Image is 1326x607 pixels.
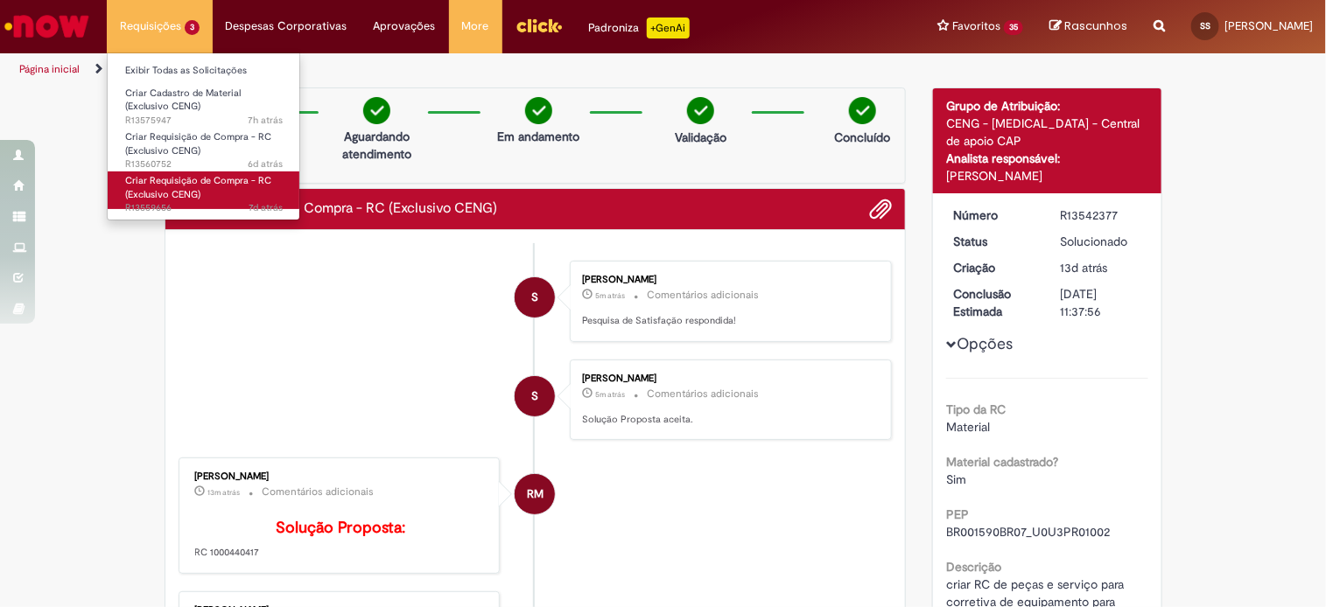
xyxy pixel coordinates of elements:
[675,129,726,146] p: Validação
[179,201,498,217] h2: Criar Requisição de Compra - RC (Exclusivo CENG) Histórico de tíquete
[108,171,300,209] a: Aberto R13559656 : Criar Requisição de Compra - RC (Exclusivo CENG)
[2,9,92,44] img: ServiceNow
[946,454,1058,470] b: Material cadastrado?
[125,114,283,128] span: R13575947
[595,389,625,400] span: 5m atrás
[248,114,283,127] span: 7h atrás
[940,206,1048,224] dt: Número
[946,506,969,522] b: PEP
[946,167,1148,185] div: [PERSON_NAME]
[531,276,538,318] span: S
[107,52,300,220] ul: Requisições
[1061,259,1142,276] div: 17/09/2025 09:37:52
[647,387,759,401] small: Comentários adicionais
[515,376,555,416] div: Silvia Helena Da Silva
[108,61,300,80] a: Exibir Todas as Solicitações
[595,290,625,301] time: 29/09/2025 17:36:04
[125,201,283,215] span: R13559656
[582,314,873,328] p: Pesquisa de Satisfação respondida!
[248,157,283,171] span: 6d atrás
[952,17,1000,35] span: Favoritos
[946,97,1148,115] div: Grupo de Atribuição:
[687,97,714,124] img: check-circle-green.png
[946,419,990,435] span: Material
[226,17,347,35] span: Despesas Corporativas
[195,520,487,560] p: RC 1000440417
[363,97,390,124] img: check-circle-green.png
[208,487,241,498] span: 13m atrás
[515,474,555,514] div: Raiane Martins
[940,233,1048,250] dt: Status
[120,17,181,35] span: Requisições
[582,413,873,427] p: Solução Proposta aceita.
[946,559,1001,575] b: Descrição
[595,290,625,301] span: 5m atrás
[334,128,419,163] p: Aguardando atendimento
[525,97,552,124] img: check-circle-green.png
[1061,260,1108,276] span: 13d atrás
[946,150,1148,167] div: Analista responsável:
[108,84,300,122] a: Aberto R13575947 : Criar Cadastro de Material (Exclusivo CENG)
[595,389,625,400] time: 29/09/2025 17:35:52
[249,201,283,214] span: 7d atrás
[1004,20,1023,35] span: 35
[248,157,283,171] time: 23/09/2025 17:49:17
[834,129,890,146] p: Concluído
[248,114,283,127] time: 29/09/2025 11:01:48
[647,288,759,303] small: Comentários adicionais
[582,373,873,384] div: [PERSON_NAME]
[1061,260,1108,276] time: 17/09/2025 09:37:52
[497,128,579,145] p: Em andamento
[125,130,271,157] span: Criar Requisição de Compra - RC (Exclusivo CENG)
[19,62,80,76] a: Página inicial
[946,471,966,487] span: Sim
[531,375,538,417] span: S
[869,198,892,220] button: Adicionar anexos
[516,12,563,38] img: click_logo_yellow_360x200.png
[589,17,690,38] div: Padroniza
[13,53,871,86] ul: Trilhas de página
[125,174,271,201] span: Criar Requisição de Compra - RC (Exclusivo CENG)
[125,157,283,171] span: R13560752
[946,524,1110,540] span: BR001590BR07_U0U3PR01002
[249,201,283,214] time: 23/09/2025 15:11:32
[185,20,200,35] span: 3
[208,487,241,498] time: 29/09/2025 17:28:26
[946,401,1006,417] b: Tipo da RC
[108,128,300,165] a: Aberto R13560752 : Criar Requisição de Compra - RC (Exclusivo CENG)
[1049,18,1127,35] a: Rascunhos
[527,473,544,515] span: RM
[374,17,436,35] span: Aprovações
[940,259,1048,276] dt: Criação
[647,17,690,38] p: +GenAi
[125,87,241,114] span: Criar Cadastro de Material (Exclusivo CENG)
[1200,20,1210,31] span: SS
[515,277,555,317] div: Silvia Helena Da Silva
[1224,18,1313,33] span: [PERSON_NAME]
[946,115,1148,150] div: CENG - [MEDICAL_DATA] - Central de apoio CAP
[849,97,876,124] img: check-circle-green.png
[195,471,487,482] div: [PERSON_NAME]
[1061,206,1142,224] div: R13542377
[940,285,1048,320] dt: Conclusão Estimada
[462,17,489,35] span: More
[1061,285,1142,320] div: [DATE] 11:37:56
[582,275,873,285] div: [PERSON_NAME]
[263,485,375,499] small: Comentários adicionais
[1064,17,1127,34] span: Rascunhos
[276,518,405,538] b: Solução Proposta:
[1061,233,1142,250] div: Solucionado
